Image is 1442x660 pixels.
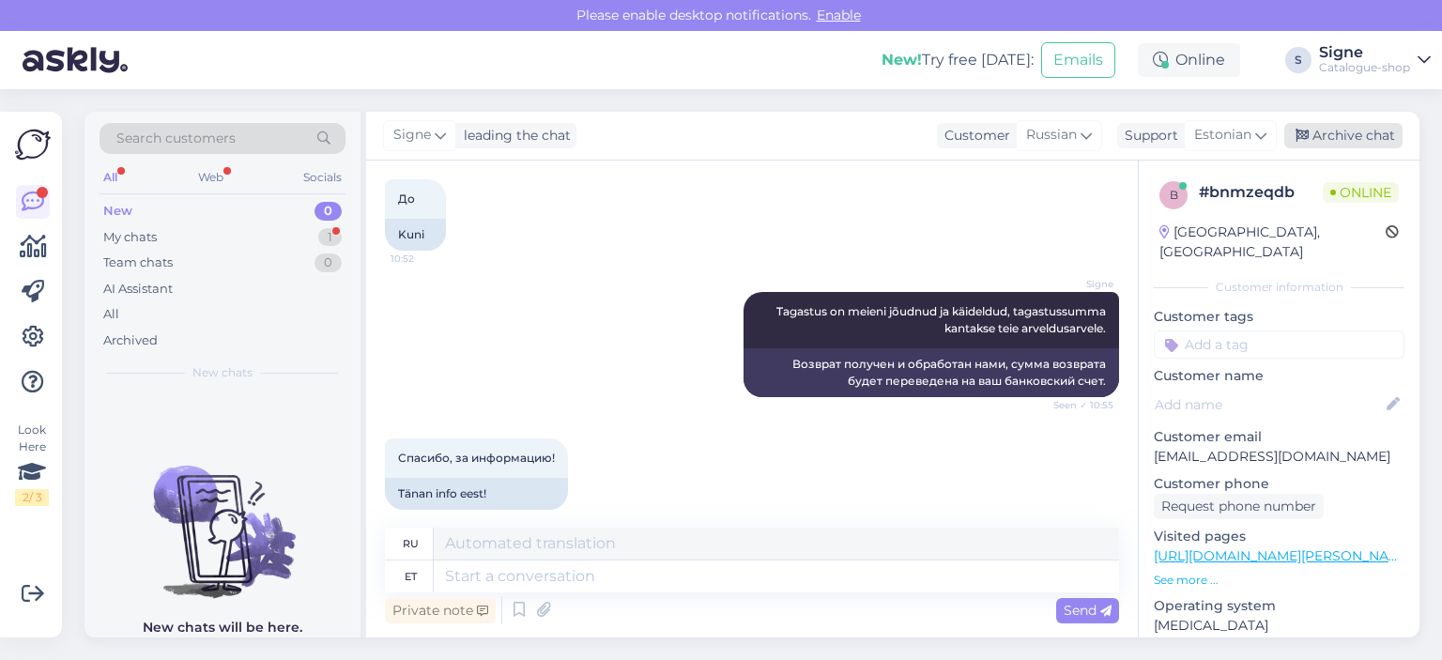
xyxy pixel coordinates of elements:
[314,253,342,272] div: 0
[398,451,555,465] span: Спасибо, за информацию!
[192,364,253,381] span: New chats
[1041,42,1115,78] button: Emails
[1154,596,1404,616] p: Operating system
[116,129,236,148] span: Search customers
[1319,60,1410,75] div: Catalogue-shop
[314,202,342,221] div: 0
[882,49,1034,71] div: Try free [DATE]:
[1154,474,1404,494] p: Customer phone
[385,478,568,510] div: Tänan info eest!
[1319,45,1431,75] a: SigneCatalogue-shop
[1154,307,1404,327] p: Customer tags
[776,304,1109,335] span: Tagastus on meieni jõudnud ja käideldud, tagastussumma kantakse teie arveldusarvele.
[103,305,119,324] div: All
[403,528,419,560] div: ru
[744,348,1119,397] div: Возврат получен и обработан нами, сумма возврата будет переведена на ваш банковский счет.
[385,598,496,623] div: Private note
[1138,43,1240,77] div: Online
[103,202,132,221] div: New
[103,331,158,350] div: Archived
[299,165,345,190] div: Socials
[1154,366,1404,386] p: Customer name
[1154,572,1404,589] p: See more ...
[1154,547,1413,564] a: [URL][DOMAIN_NAME][PERSON_NAME]
[1154,527,1404,546] p: Visited pages
[1285,47,1312,73] div: S
[1323,182,1399,203] span: Online
[194,165,227,190] div: Web
[1284,123,1403,148] div: Archive chat
[1154,447,1404,467] p: [EMAIL_ADDRESS][DOMAIN_NAME]
[103,228,157,247] div: My chats
[103,280,173,299] div: AI Assistant
[1199,181,1323,204] div: # bnmzeqdb
[15,422,49,506] div: Look Here
[1319,45,1410,60] div: Signe
[15,489,49,506] div: 2 / 3
[318,228,342,247] div: 1
[84,432,360,601] img: No chats
[391,252,461,266] span: 10:52
[1026,125,1077,146] span: Russian
[15,127,51,162] img: Askly Logo
[1154,279,1404,296] div: Customer information
[1043,398,1113,412] span: Seen ✓ 10:55
[1155,394,1383,415] input: Add name
[1170,188,1178,202] span: b
[937,126,1010,146] div: Customer
[1064,602,1112,619] span: Send
[1154,330,1404,359] input: Add a tag
[456,126,571,146] div: leading the chat
[100,165,121,190] div: All
[811,7,867,23] span: Enable
[405,560,417,592] div: et
[1117,126,1178,146] div: Support
[143,618,302,637] p: New chats will be here.
[1159,223,1386,262] div: [GEOGRAPHIC_DATA], [GEOGRAPHIC_DATA]
[1154,427,1404,447] p: Customer email
[1154,616,1404,636] p: [MEDICAL_DATA]
[398,192,415,206] span: До
[1043,277,1113,291] span: Signe
[1154,494,1324,519] div: Request phone number
[393,125,431,146] span: Signe
[385,219,446,251] div: Kuni
[1194,125,1251,146] span: Estonian
[103,253,173,272] div: Team chats
[882,51,922,69] b: New!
